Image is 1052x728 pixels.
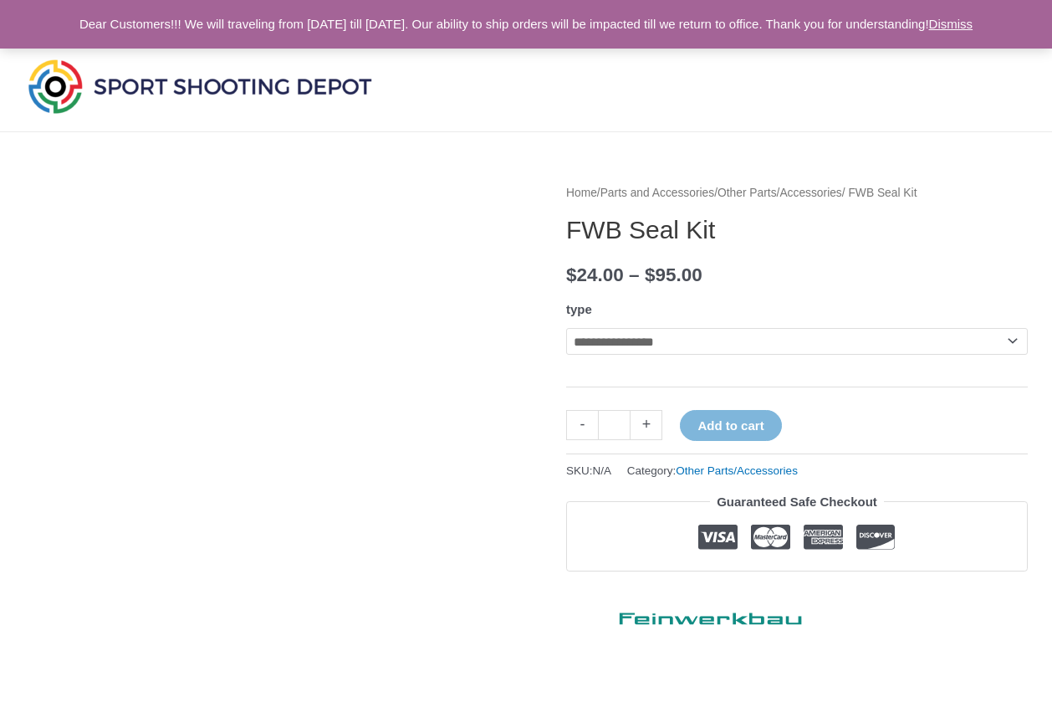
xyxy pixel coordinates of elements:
input: Product quantity [598,410,631,439]
span: $ [645,264,656,285]
a: Other Parts/Accessories [718,187,842,199]
span: N/A [593,464,612,477]
span: – [629,264,640,285]
nav: Breadcrumb [566,182,1028,204]
bdi: 24.00 [566,264,624,285]
a: Home [566,187,597,199]
a: - [566,410,598,439]
img: Sport Shooting Depot [24,55,375,117]
h1: FWB Seal Kit [566,215,1028,245]
bdi: 95.00 [645,264,702,285]
a: Parts and Accessories [600,187,715,199]
span: Category: [627,460,798,481]
button: Add to cart [680,410,781,441]
legend: Guaranteed Safe Checkout [710,490,884,514]
label: type [566,302,592,316]
a: Dismiss [929,17,973,31]
a: Feinwerkbau [566,597,817,633]
span: $ [566,264,577,285]
a: Other Parts/Accessories [676,464,798,477]
a: + [631,410,662,439]
span: SKU: [566,460,611,481]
